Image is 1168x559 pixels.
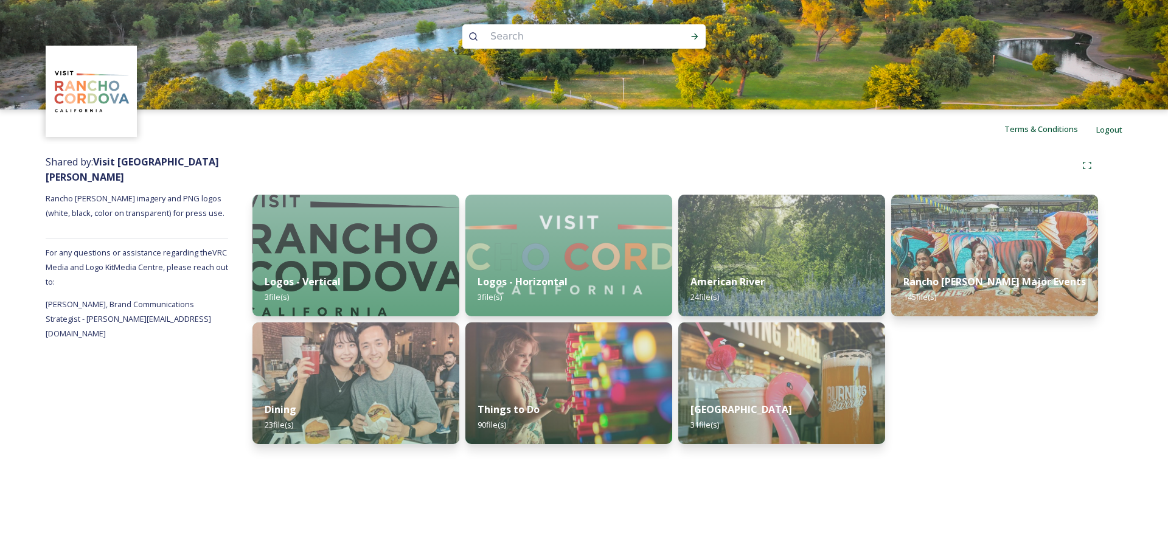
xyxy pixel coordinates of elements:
input: Search [484,23,651,50]
span: 3 file(s) [478,291,502,302]
span: For any questions or assistance regarding the VRC Media and Logo Kit Media Centre, please reach o... [46,247,228,287]
span: [PERSON_NAME], Brand Communications Strategist - [PERSON_NAME][EMAIL_ADDRESS][DOMAIN_NAME] [46,299,211,339]
span: Logout [1096,124,1122,135]
strong: Visit [GEOGRAPHIC_DATA][PERSON_NAME] [46,155,219,184]
span: Terms & Conditions [1004,123,1078,134]
strong: [GEOGRAPHIC_DATA] [690,403,792,416]
img: American%2520River%2520Lupines%2520-%2520Credit%2520Lisa%2520Nottingham%2520Photography.jpg [678,195,885,316]
strong: Logos - Vertical [265,275,341,288]
img: Sacramento%2520Childrens%2520Museum.jpg [465,322,672,444]
span: Shared by: [46,155,219,184]
span: 24 file(s) [690,291,719,302]
img: Burning%2520Barrel%2520-%25202.jpg [678,322,885,444]
img: California%2520Mermaid%2520Convention%2520-%25202.jpg [891,195,1098,316]
span: Rancho [PERSON_NAME] imagery and PNG logos (white, black, color on transparent) for press use. [46,193,224,218]
a: Terms & Conditions [1004,122,1096,136]
strong: Logos - Horizontal [478,275,568,288]
img: images.png [47,47,136,136]
span: 145 file(s) [903,291,936,302]
img: VRC_Horiz_Logo_Rainbow.png [465,195,672,316]
strong: Rancho [PERSON_NAME] Major Events [903,275,1086,288]
span: 31 file(s) [690,419,719,430]
span: 90 file(s) [478,419,506,430]
strong: Dining [265,403,296,416]
img: VRC_Vert_Logo_Black.png [252,195,459,316]
strong: American River [690,275,765,288]
img: Rancho%2520Cordova%2520Dining%2520-%2520Famous%2520Burgers%2520and%2520Brew.jpg [252,322,459,444]
span: 3 file(s) [265,291,289,302]
strong: Things to Do [478,403,540,416]
span: 23 file(s) [265,419,293,430]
